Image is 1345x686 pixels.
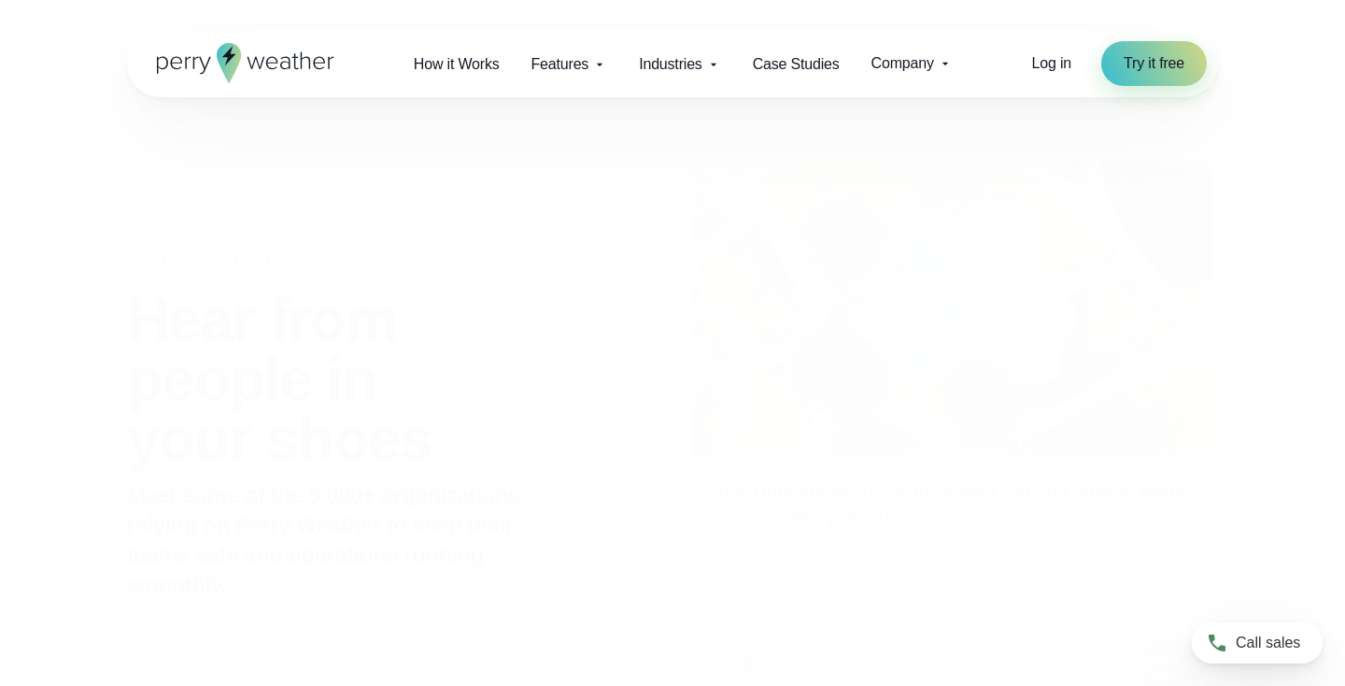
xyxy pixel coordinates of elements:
[639,53,702,76] span: Industries
[531,53,589,76] span: Features
[1236,632,1300,654] span: Call sales
[1032,52,1071,75] a: Log in
[398,45,516,83] a: How it Works
[737,45,856,83] a: Case Studies
[753,53,840,76] span: Case Studies
[414,53,500,76] span: How it Works
[1101,41,1207,86] a: Try it free
[1124,52,1184,75] span: Try it free
[871,52,934,75] span: Company
[1192,622,1323,664] a: Call sales
[1032,55,1071,71] span: Log in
